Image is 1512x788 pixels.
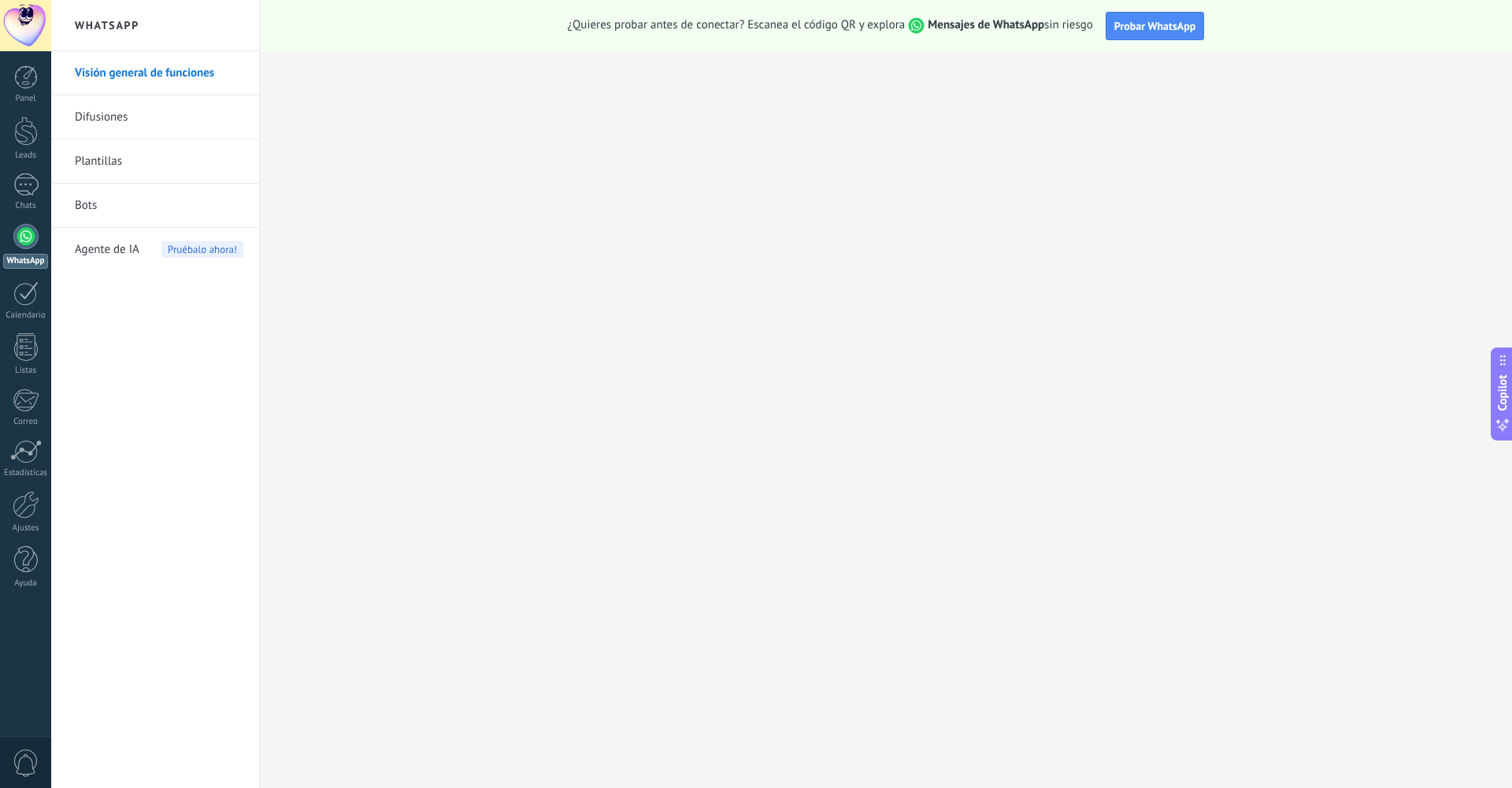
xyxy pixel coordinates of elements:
[75,228,139,272] span: Agente de IA
[51,51,259,95] li: Visión general de funciones
[3,366,49,376] div: Listas
[75,139,243,184] a: Plantillas
[3,468,49,478] div: Estadísticas
[75,228,243,272] a: Agente de IA Pruébalo ahora!
[51,228,259,271] li: Agente de IA
[161,241,243,258] span: Pruébalo ahora!
[75,51,243,95] a: Visión general de funciones
[1114,19,1196,33] span: Probar WhatsApp
[3,523,49,533] div: Ajustes
[3,201,49,211] div: Chats
[51,95,259,139] li: Difusiones
[928,17,1044,32] strong: Mensajes de WhatsApp
[75,184,243,228] a: Bots
[3,254,48,269] div: WhatsApp
[568,17,1093,34] span: ¿Quieres probar antes de conectar? Escanea el código QR y explora sin riesgo
[3,151,49,161] div: Leads
[3,310,49,321] div: Calendario
[75,95,243,139] a: Difusiones
[3,578,49,589] div: Ayuda
[1106,12,1205,40] button: Probar WhatsApp
[3,94,49,104] div: Panel
[51,184,259,228] li: Bots
[3,417,49,427] div: Correo
[1495,375,1510,411] span: Copilot
[51,139,259,184] li: Plantillas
